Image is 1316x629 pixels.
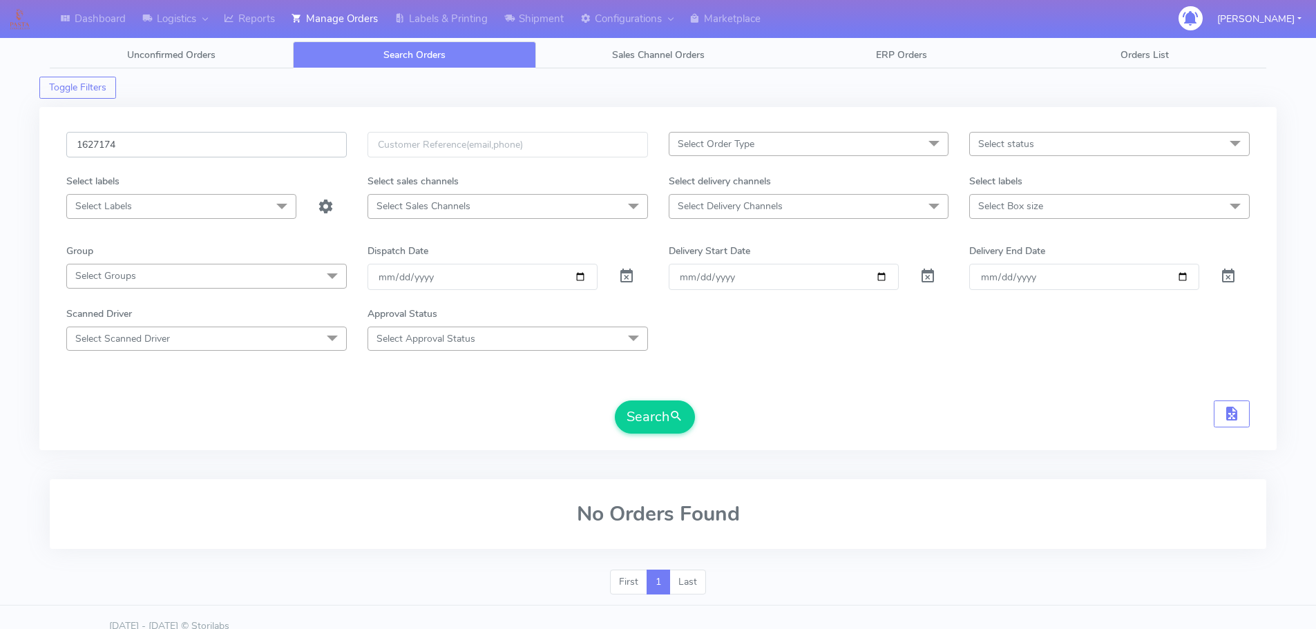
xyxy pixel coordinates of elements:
label: Delivery Start Date [669,244,750,258]
button: Toggle Filters [39,77,116,99]
span: Select status [978,137,1034,151]
button: Search [615,400,695,434]
label: Approval Status [368,307,437,321]
span: Select Labels [75,200,132,213]
span: Select Groups [75,269,136,282]
input: Order Id [66,132,347,157]
label: Select labels [66,174,120,188]
span: Select Delivery Channels [678,200,783,213]
span: Select Approval Status [376,332,475,345]
span: Select Order Type [678,137,754,151]
label: Group [66,244,93,258]
span: Select Scanned Driver [75,332,170,345]
label: Select delivery channels [669,174,771,188]
span: Unconfirmed Orders [127,48,216,61]
span: Select Box size [978,200,1043,213]
a: 1 [647,570,670,594]
input: Customer Reference(email,phone) [368,132,648,157]
ul: Tabs [50,41,1266,68]
h2: No Orders Found [66,503,1250,525]
span: Sales Channel Orders [612,48,705,61]
span: ERP Orders [876,48,927,61]
button: [PERSON_NAME] [1207,5,1312,33]
label: Scanned Driver [66,307,132,321]
label: Delivery End Date [969,244,1045,258]
span: Orders List [1120,48,1169,61]
span: Search Orders [383,48,446,61]
label: Select sales channels [368,174,459,188]
label: Select labels [969,174,1022,188]
label: Dispatch Date [368,244,428,258]
span: Select Sales Channels [376,200,470,213]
